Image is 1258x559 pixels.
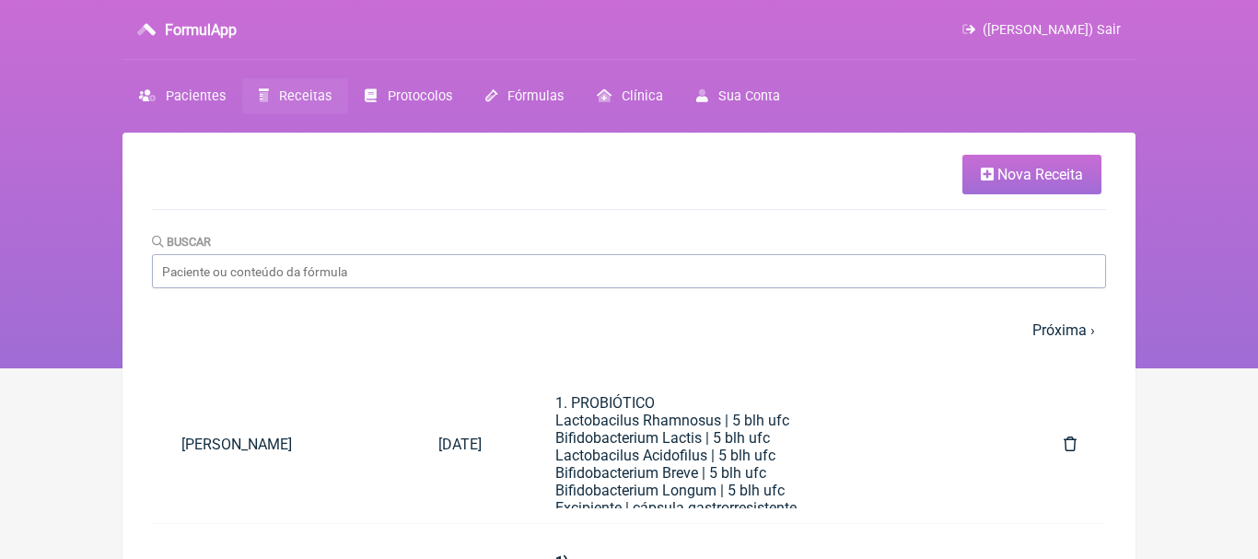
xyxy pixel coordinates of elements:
[409,421,511,468] a: [DATE]
[152,310,1106,350] nav: pager
[348,78,468,114] a: Protocolos
[555,482,990,499] div: Bifidobacterium Longum | 5 blh ufc
[962,22,1121,38] a: ([PERSON_NAME]) Sair
[122,78,242,114] a: Pacientes
[507,88,564,104] span: Fórmulas
[152,254,1106,288] input: Paciente ou conteúdo da fórmula
[388,88,452,104] span: Protocolos
[555,499,990,517] div: Excipiente | cápsula gastrorresistente
[152,421,409,468] a: [PERSON_NAME]
[555,447,990,464] div: Lactobacilus Acidofilus | 5 blh ufc
[555,394,990,412] div: 1. PROBIÓTICO
[680,78,797,114] a: Sua Conta
[718,88,780,104] span: Sua Conta
[555,429,990,447] div: Bifidobacterium Lactis | 5 blh ufc
[165,21,237,39] h3: FormulApp
[1032,321,1095,339] a: Próxima ›
[555,464,990,482] div: Bifidobacterium Breve | 5 blh ufc
[152,235,211,249] label: Buscar
[580,78,680,114] a: Clínica
[555,412,990,429] div: Lactobacilus Rhamnosus | 5 blh ufc
[242,78,348,114] a: Receitas
[526,379,1019,508] a: 1. PROBIÓTICOLactobacilus Rhamnosus | 5 blh ufcBifidobacterium Lactis | 5 blh ufcLactobacilus Aci...
[997,166,1083,183] span: Nova Receita
[279,88,332,104] span: Receitas
[469,78,580,114] a: Fórmulas
[166,88,226,104] span: Pacientes
[962,155,1101,194] a: Nova Receita
[622,88,663,104] span: Clínica
[983,22,1121,38] span: ([PERSON_NAME]) Sair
